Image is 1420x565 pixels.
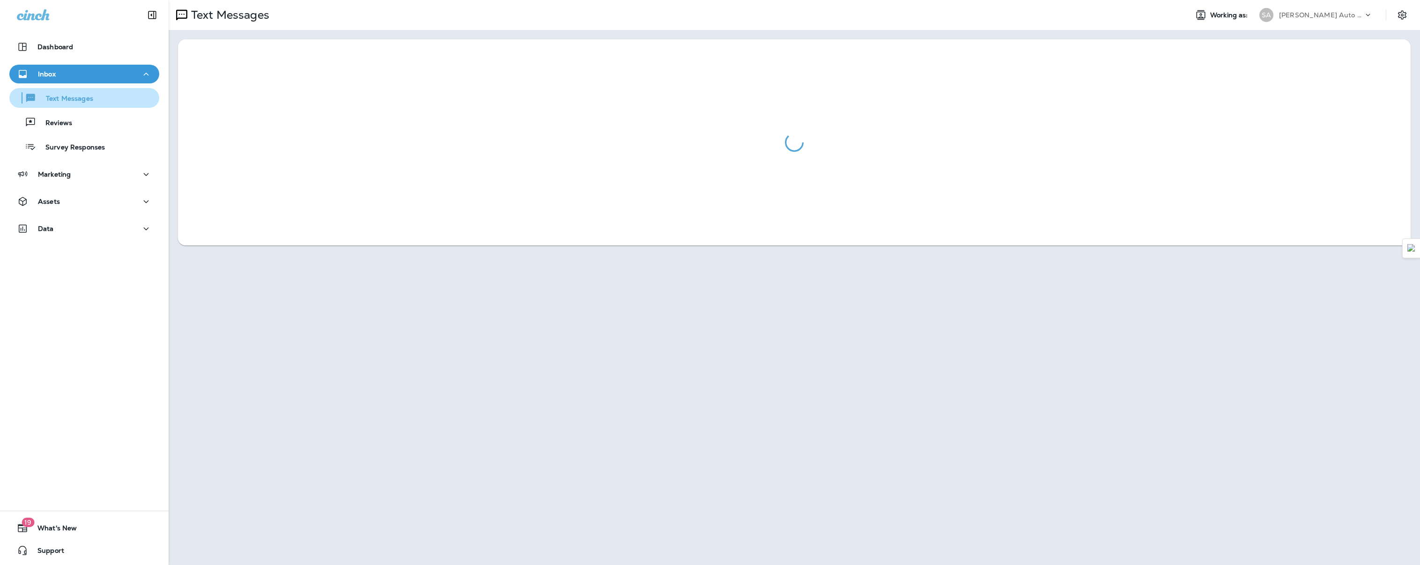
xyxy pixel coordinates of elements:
[28,547,64,558] span: Support
[36,119,72,128] p: Reviews
[37,95,93,104] p: Text Messages
[9,165,159,184] button: Marketing
[1407,244,1416,253] img: Detect Auto
[37,43,73,51] p: Dashboard
[1210,11,1250,19] span: Working as:
[38,171,71,178] p: Marketing
[187,8,269,22] p: Text Messages
[36,143,105,152] p: Survey Responses
[9,219,159,238] button: Data
[9,65,159,83] button: Inbox
[1279,11,1363,19] p: [PERSON_NAME] Auto Service & Tire Pros
[22,518,34,527] span: 19
[28,524,77,535] span: What's New
[9,112,159,132] button: Reviews
[9,37,159,56] button: Dashboard
[9,192,159,211] button: Assets
[38,225,54,232] p: Data
[139,6,165,24] button: Collapse Sidebar
[9,88,159,108] button: Text Messages
[9,519,159,537] button: 19What's New
[9,541,159,560] button: Support
[38,70,56,78] p: Inbox
[1394,7,1411,23] button: Settings
[38,198,60,205] p: Assets
[1259,8,1273,22] div: SA
[9,137,159,156] button: Survey Responses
